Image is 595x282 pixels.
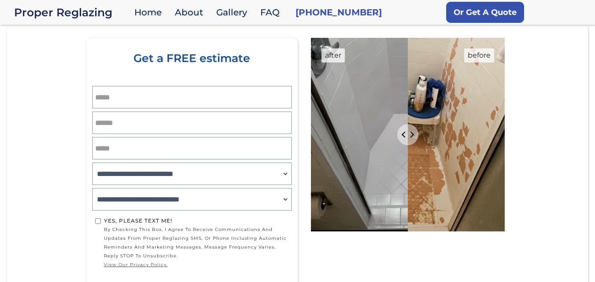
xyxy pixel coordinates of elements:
a: view our privacy policy. [104,260,289,269]
div: Get a FREE estimate [95,52,289,89]
a: About [170,3,212,22]
a: Home [130,3,170,22]
a: home [14,6,130,18]
a: Gallery [212,3,256,22]
span: by checking this box, I agree to receive communications and updates from Proper Reglazing SMS, or... [104,225,289,269]
a: [PHONE_NUMBER] [296,6,382,18]
a: Or Get A Quote [446,2,524,23]
div: Yes, Please text me! [104,216,289,225]
a: FAQ [256,3,288,22]
input: Yes, Please text me!by checking this box, I agree to receive communications and updates from Prop... [95,218,101,224]
div: Proper Reglazing [14,6,130,18]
